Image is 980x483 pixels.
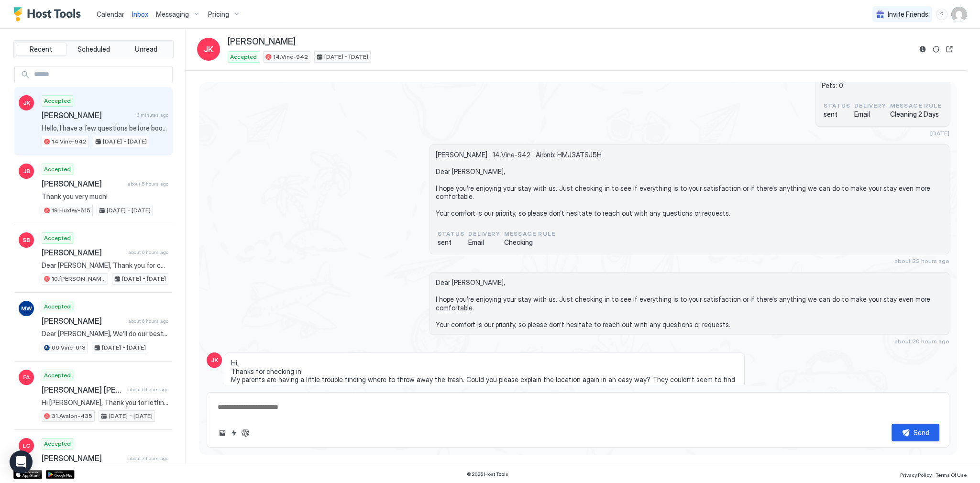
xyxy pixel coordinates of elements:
[44,302,71,311] span: Accepted
[936,9,947,20] div: menu
[42,110,133,120] span: [PERSON_NAME]
[128,455,168,461] span: about 7 hours ago
[914,428,929,438] div: Send
[122,274,166,283] span: [DATE] - [DATE]
[228,427,240,439] button: Quick reply
[103,137,147,146] span: [DATE] - [DATE]
[824,110,850,119] span: sent
[42,385,124,395] span: [PERSON_NAME] [PERSON_NAME]
[892,424,939,441] button: Send
[52,412,92,420] span: 31.Avalon-435
[917,44,928,55] button: Reservation information
[52,206,90,215] span: 19.Huxley-515
[44,97,71,105] span: Accepted
[102,343,146,352] span: [DATE] - [DATE]
[468,230,500,238] span: Delivery
[44,234,71,242] span: Accepted
[77,45,110,54] span: Scheduled
[240,427,251,439] button: ChatGPT Auto Reply
[128,386,168,393] span: about 6 hours ago
[936,472,967,478] span: Terms Of Use
[52,274,106,283] span: 10.[PERSON_NAME]-203
[23,373,30,382] span: FA
[42,179,124,188] span: [PERSON_NAME]
[44,165,71,174] span: Accepted
[23,167,30,176] span: JB
[42,398,168,407] span: Hi [PERSON_NAME], Thank you for letting us know. All payments should already be up to date, so it...
[894,257,949,264] span: about 22 hours ago
[44,371,71,380] span: Accepted
[504,230,555,238] span: Message Rule
[128,181,168,187] span: about 5 hours ago
[42,316,124,326] span: [PERSON_NAME]
[10,450,33,473] div: Open Intercom Messenger
[211,356,218,364] span: JK
[132,9,148,19] a: Inbox
[230,53,257,61] span: Accepted
[888,10,928,19] span: Invite Friends
[228,36,296,47] span: [PERSON_NAME]
[16,43,66,56] button: Recent
[128,318,168,324] span: about 6 hours ago
[22,441,30,450] span: LC
[936,469,967,479] a: Terms Of Use
[97,10,124,18] span: Calendar
[468,238,500,247] span: Email
[208,10,229,19] span: Pricing
[438,230,464,238] span: status
[23,99,30,107] span: JK
[44,439,71,448] span: Accepted
[324,53,368,61] span: [DATE] - [DATE]
[930,44,942,55] button: Sync reservation
[97,9,124,19] a: Calendar
[13,470,42,479] a: App Store
[42,261,168,270] span: Dear [PERSON_NAME], Thank you for choosing to stay at our apartment. 📅 I’d like to confirm your r...
[951,7,967,22] div: User profile
[824,101,850,110] span: status
[107,206,151,215] span: [DATE] - [DATE]
[132,10,148,18] span: Inbox
[504,238,555,247] span: Checking
[42,329,168,338] span: Dear [PERSON_NAME], We’ll do our best to accommodate an early check-in. I’ll coordinate with our ...
[944,44,955,55] button: Open reservation
[109,412,153,420] span: [DATE] - [DATE]
[135,45,157,54] span: Unread
[21,304,32,313] span: MW
[46,470,75,479] a: Google Play Store
[13,7,85,22] a: Host Tools Logo
[42,124,168,132] span: Hello, I have a few questions before booking. The address shows as [STREET_ADDRESS]—does this mea...
[890,101,941,110] span: Message Rule
[30,66,172,83] input: Input Field
[156,10,189,19] span: Messaging
[436,151,943,218] span: [PERSON_NAME] : 14.Vine-942 : Airbnb: HMJ3ATSJ5H Dear [PERSON_NAME], I hope you're enjoying your ...
[217,427,228,439] button: Upload image
[52,137,87,146] span: 14.Vine-942
[854,110,886,119] span: Email
[204,44,213,55] span: JK
[42,453,124,463] span: [PERSON_NAME]
[30,45,52,54] span: Recent
[438,238,464,247] span: sent
[22,236,30,244] span: SB
[137,112,168,118] span: 6 minutes ago
[930,130,949,137] span: [DATE]
[68,43,119,56] button: Scheduled
[890,110,941,119] span: Cleaning 2 Days
[900,472,932,478] span: Privacy Policy
[900,469,932,479] a: Privacy Policy
[467,471,508,477] span: © 2025 Host Tools
[436,278,943,329] span: Dear [PERSON_NAME], I hope you're enjoying your stay with us. Just checking in to see if everythi...
[121,43,171,56] button: Unread
[231,359,738,401] span: Hi, Thanks for checking in! My parents are having a little trouble finding where to throw away th...
[894,338,949,345] span: about 20 hours ago
[854,101,886,110] span: Delivery
[42,192,168,201] span: Thank you very much!
[128,249,168,255] span: about 6 hours ago
[42,248,124,257] span: [PERSON_NAME]
[52,343,86,352] span: 06.Vine-613
[273,53,308,61] span: 14.Vine-942
[13,40,174,58] div: tab-group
